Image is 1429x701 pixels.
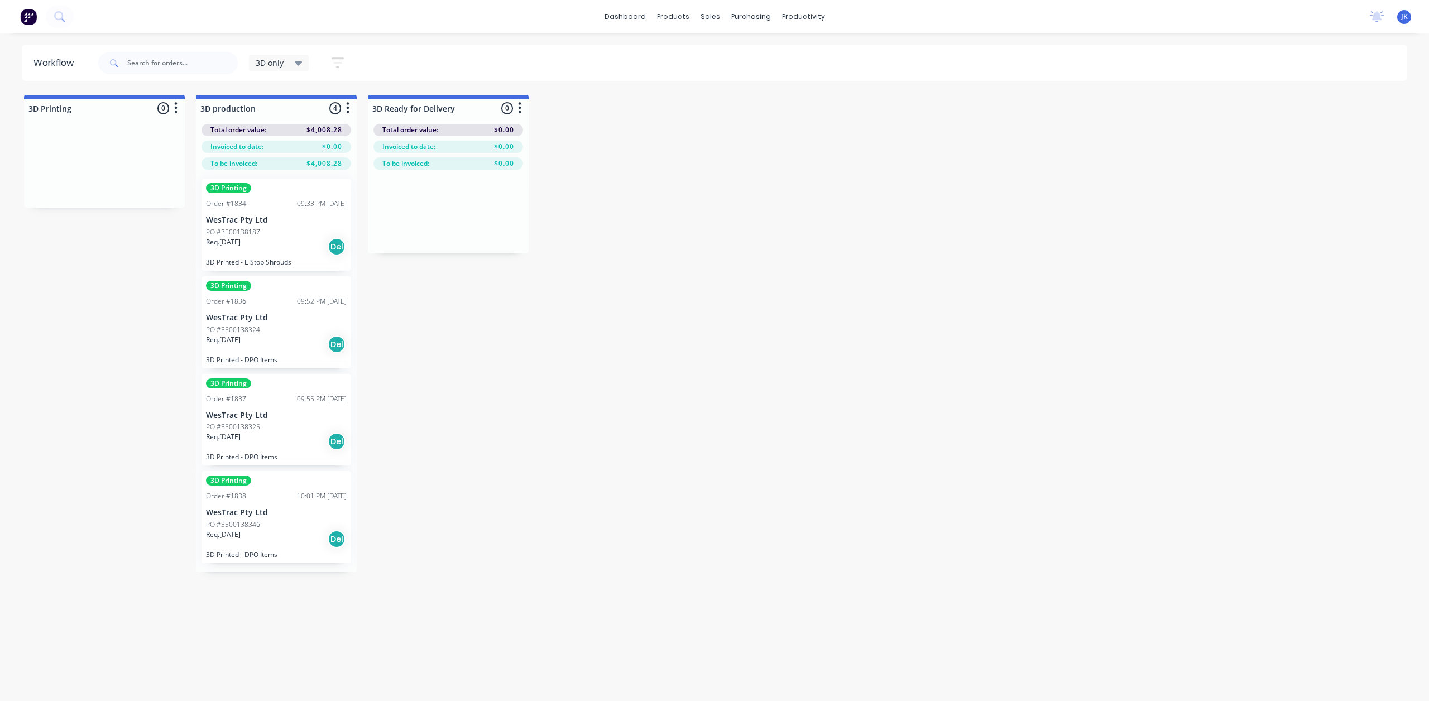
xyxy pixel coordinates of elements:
div: 3D Printing [206,476,251,486]
a: dashboard [599,8,651,25]
div: Del [328,433,346,450]
span: $0.00 [322,142,342,152]
div: 3D PrintingOrder #183409:33 PM [DATE]WesTrac Pty LtdPO #3500138187Req.[DATE]Del3D Printed - E Sto... [202,179,351,271]
div: sales [695,8,726,25]
p: PO #3500138346 [206,520,260,530]
span: $4,008.28 [306,159,342,169]
input: Search for orders... [127,52,238,74]
p: Req. [DATE] [206,530,241,540]
div: 3D Printing [206,281,251,291]
div: 3D PrintingOrder #183709:55 PM [DATE]WesTrac Pty LtdPO #3500138325Req.[DATE]Del3D Printed - DPO I... [202,374,351,466]
span: Invoiced to date: [382,142,435,152]
p: 3D Printed - DPO Items [206,453,347,461]
span: $0.00 [494,142,514,152]
div: 09:55 PM [DATE] [297,394,347,404]
p: 3D Printed - E Stop Shrouds [206,258,347,266]
p: Req. [DATE] [206,335,241,345]
p: WesTrac Pty Ltd [206,508,347,517]
div: productivity [776,8,831,25]
span: 3D only [256,57,284,69]
p: 3D Printed - DPO Items [206,550,347,559]
span: Invoiced to date: [210,142,263,152]
span: $4,008.28 [306,125,342,135]
p: Req. [DATE] [206,432,241,442]
div: Order #1838 [206,491,246,501]
div: 09:52 PM [DATE] [297,296,347,306]
span: To be invoiced: [210,159,257,169]
p: WesTrac Pty Ltd [206,411,347,420]
div: 3D PrintingOrder #183609:52 PM [DATE]WesTrac Pty LtdPO #3500138324Req.[DATE]Del3D Printed - DPO I... [202,276,351,368]
p: 3D Printed - DPO Items [206,356,347,364]
span: Total order value: [382,125,438,135]
span: Total order value: [210,125,266,135]
div: 3D Printing [206,183,251,193]
div: Del [328,238,346,256]
div: Del [328,335,346,353]
p: PO #3500138324 [206,325,260,335]
div: Order #1836 [206,296,246,306]
img: Factory [20,8,37,25]
p: PO #3500138325 [206,422,260,432]
div: 10:01 PM [DATE] [297,491,347,501]
span: $0.00 [494,125,514,135]
div: purchasing [726,8,776,25]
div: Workflow [33,56,79,70]
span: To be invoiced: [382,159,429,169]
p: PO #3500138187 [206,227,260,237]
p: WesTrac Pty Ltd [206,215,347,225]
p: Req. [DATE] [206,237,241,247]
span: JK [1401,12,1408,22]
div: products [651,8,695,25]
div: Order #1837 [206,394,246,404]
span: $0.00 [494,159,514,169]
div: Order #1834 [206,199,246,209]
div: Del [328,530,346,548]
div: 3D PrintingOrder #183810:01 PM [DATE]WesTrac Pty LtdPO #3500138346Req.[DATE]Del3D Printed - DPO I... [202,471,351,563]
div: 09:33 PM [DATE] [297,199,347,209]
p: WesTrac Pty Ltd [206,313,347,323]
div: 3D Printing [206,378,251,388]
